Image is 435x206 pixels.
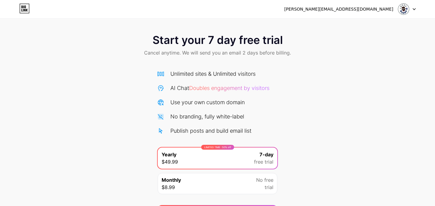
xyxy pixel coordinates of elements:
span: Monthly [162,176,181,184]
span: trial [265,184,273,191]
span: Cancel anytime. We will send you an email 2 days before billing. [144,49,291,56]
div: Use your own custom domain [170,98,245,106]
div: No branding, fully white-label [170,112,244,121]
div: AI Chat [170,84,269,92]
span: 7-day [259,151,273,158]
span: Start your 7 day free trial [153,34,283,46]
div: [PERSON_NAME][EMAIL_ADDRESS][DOMAIN_NAME] [284,6,393,12]
span: Yearly [162,151,176,158]
span: No free [256,176,273,184]
span: $8.99 [162,184,175,191]
img: these2hands [398,3,409,15]
span: free trial [254,158,273,165]
div: Publish posts and build email list [170,127,251,135]
div: LIMITED TIME : 50% off [201,145,234,150]
span: $49.99 [162,158,178,165]
div: Unlimited sites & Unlimited visitors [170,70,256,78]
span: Doubles engagement by visitors [189,85,269,91]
